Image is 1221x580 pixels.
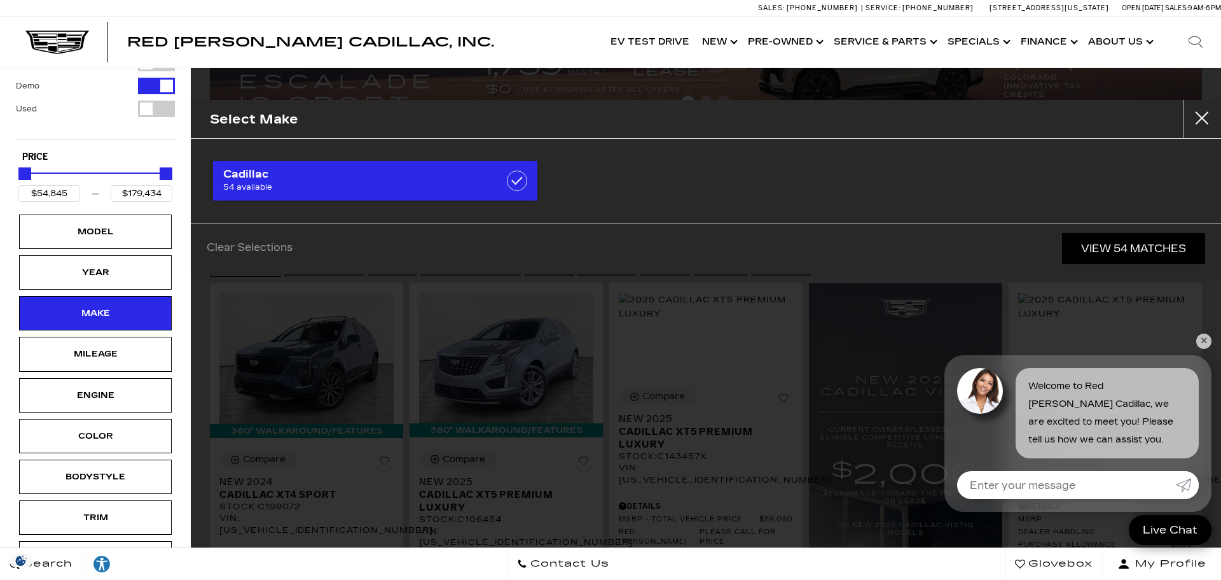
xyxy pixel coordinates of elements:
div: Engine [64,388,127,402]
label: Used [16,103,37,115]
a: New [696,17,742,67]
img: Opt-Out Icon [6,554,36,567]
span: [PHONE_NUMBER] [902,4,974,12]
a: View 54 Matches [1062,233,1205,264]
a: Finance [1014,17,1082,67]
span: Search [20,555,72,573]
div: Year [64,265,127,279]
a: Contact Us [507,548,619,580]
div: Welcome to Red [PERSON_NAME] Cadillac, we are excited to meet you! Please tell us how we can assi... [1016,368,1199,458]
a: EV Test Drive [604,17,696,67]
div: Filter by Vehicle Type [16,9,175,139]
div: Price [18,163,172,202]
a: Cadillac54 available [213,161,537,201]
div: Explore your accessibility options [83,555,121,574]
h5: Price [22,152,169,163]
a: Explore your accessibility options [83,548,121,580]
div: Trim [64,511,127,525]
div: Color [64,429,127,443]
h2: Select Make [210,109,298,130]
div: BodystyleBodystyle [19,460,172,494]
div: Maximum Price [160,167,172,180]
div: Bodystyle [64,470,127,484]
span: Live Chat [1136,523,1204,537]
span: Sales: [758,4,785,12]
span: Service: [866,4,900,12]
a: About Us [1082,17,1157,67]
input: Maximum [111,185,172,202]
a: Sales: [PHONE_NUMBER] [758,4,861,11]
label: Demo [16,80,39,92]
span: My Profile [1130,555,1206,573]
section: Click to Open Cookie Consent Modal [6,554,36,567]
div: YearYear [19,255,172,290]
a: Service: [PHONE_NUMBER] [861,4,977,11]
a: Specials [941,17,1014,67]
span: Red [PERSON_NAME] Cadillac, Inc. [127,34,494,50]
button: close [1183,100,1221,138]
a: Live Chat [1129,515,1211,545]
div: Make [64,306,127,320]
div: FeaturesFeatures [19,541,172,576]
div: ModelModel [19,215,172,249]
div: EngineEngine [19,378,172,413]
div: Minimum Price [18,167,31,180]
span: Cadillac [223,168,481,181]
div: Model [64,225,127,239]
div: TrimTrim [19,500,172,535]
span: 54 available [223,181,481,194]
div: Mileage [64,347,127,361]
a: Red [PERSON_NAME] Cadillac, Inc. [127,36,494,48]
span: Glovebox [1025,555,1093,573]
img: Cadillac Dark Logo with Cadillac White Text [25,30,89,54]
div: MakeMake [19,296,172,330]
div: MileageMileage [19,337,172,371]
span: Open [DATE] [1122,4,1164,12]
input: Minimum [18,185,80,202]
a: [STREET_ADDRESS][US_STATE] [990,4,1109,12]
span: Contact Us [527,555,609,573]
a: Pre-Owned [742,17,827,67]
a: Glovebox [1005,548,1103,580]
button: Open user profile menu [1103,548,1221,580]
img: Agent profile photo [957,368,1003,414]
span: [PHONE_NUMBER] [787,4,858,12]
span: Sales: [1165,4,1188,12]
a: Submit [1176,471,1199,499]
a: Clear Selections [207,241,293,257]
input: Enter your message [957,471,1176,499]
div: ColorColor [19,419,172,453]
a: Service & Parts [827,17,941,67]
span: 9 AM-6 PM [1188,4,1221,12]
